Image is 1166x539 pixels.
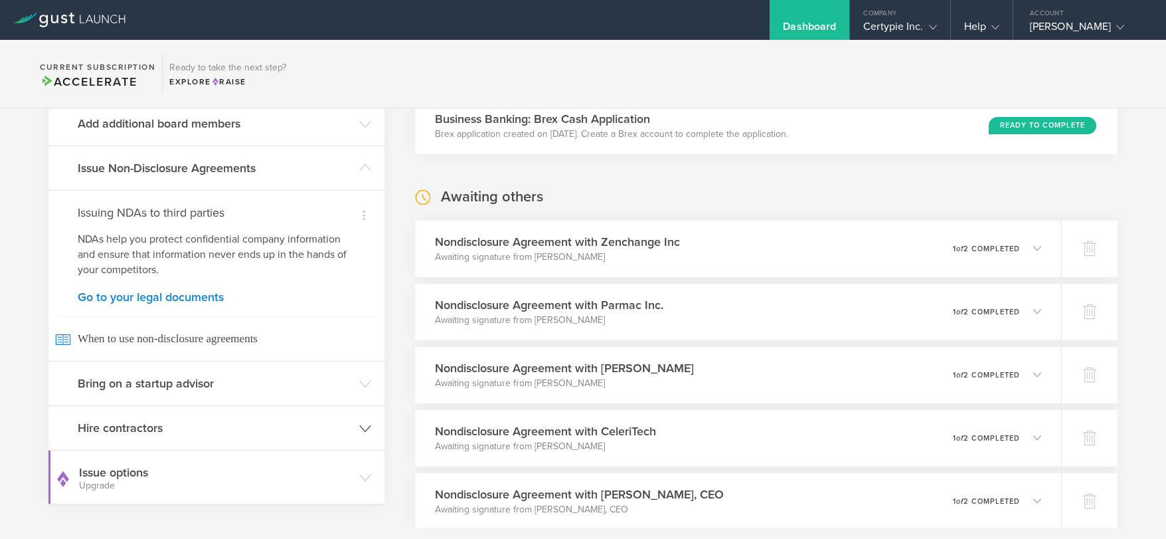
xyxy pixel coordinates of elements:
[78,419,353,437] h3: Hire contractors
[989,117,1096,134] div: Ready to Complete
[40,63,155,71] h2: Current Subscription
[79,464,353,490] h3: Issue options
[78,375,353,392] h3: Bring on a startup advisor
[953,245,1020,253] p: 1 2 completed
[1030,20,1143,40] div: [PERSON_NAME]
[435,377,694,390] p: Awaiting signature from [PERSON_NAME]
[48,316,384,361] a: When to use non-disclosure agreements
[956,371,963,379] em: of
[435,440,656,453] p: Awaiting signature from [PERSON_NAME]
[415,98,1118,154] div: Business Banking: Brex Cash ApplicationBrex application created on [DATE]. Create a Brex account ...
[79,481,353,490] small: Upgrade
[435,486,724,503] h3: Nondisclosure Agreement with [PERSON_NAME], CEO
[953,498,1020,505] p: 1 2 completed
[435,360,694,377] h3: Nondisclosure Agreement with [PERSON_NAME]
[956,497,963,506] em: of
[435,128,788,141] p: Brex application created on [DATE]. Create a Brex account to complete the application.
[435,251,680,264] p: Awaiting signature from [PERSON_NAME]
[55,316,378,361] span: When to use non-disclosure agreements
[783,20,836,40] div: Dashboard
[435,423,656,440] h3: Nondisclosure Agreement with CeleriTech
[441,187,543,207] h2: Awaiting others
[211,77,246,86] span: Raise
[169,76,286,88] div: Explore
[956,434,963,443] em: of
[435,503,724,516] p: Awaiting signature from [PERSON_NAME], CEO
[78,160,353,177] h3: Issue Non-Disclosure Agreements
[162,53,293,94] div: Ready to take the next step?ExploreRaise
[956,245,963,253] em: of
[78,115,353,132] h3: Add additional board members
[956,308,963,316] em: of
[40,74,137,89] span: Accelerate
[435,314,663,327] p: Awaiting signature from [PERSON_NAME]
[169,63,286,72] h3: Ready to take the next step?
[435,233,680,251] h3: Nondisclosure Agreement with Zenchange Inc
[863,20,936,40] div: Certypie Inc.
[78,232,355,278] p: NDAs help you protect confidential company information and ensure that information never ends up ...
[435,110,788,128] h3: Business Banking: Brex Cash Application
[435,296,663,314] h3: Nondisclosure Agreement with Parmac Inc.
[78,204,355,221] h4: Issuing NDAs to third parties
[964,20,999,40] div: Help
[953,372,1020,379] p: 1 2 completed
[78,291,355,303] a: Go to your legal documents
[953,308,1020,316] p: 1 2 completed
[953,435,1020,442] p: 1 2 completed
[1100,475,1166,539] iframe: Chat Widget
